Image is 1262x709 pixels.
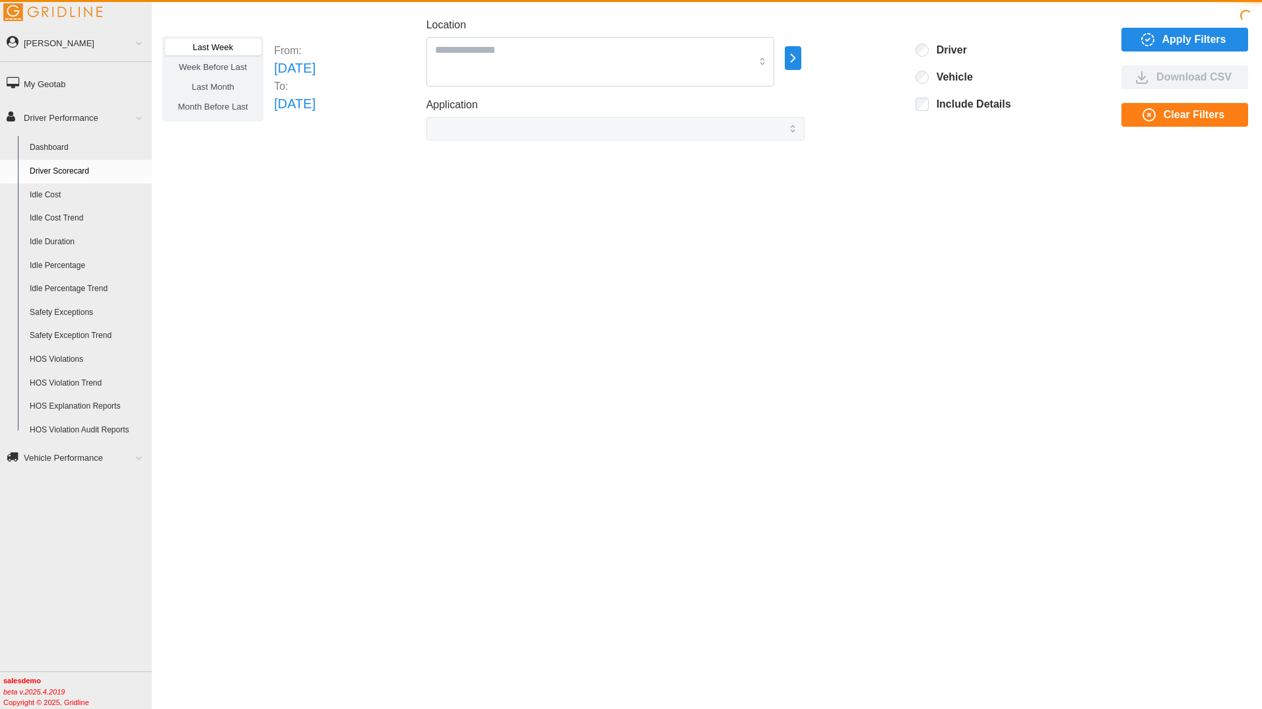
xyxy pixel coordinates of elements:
span: Download CSV [1156,66,1232,88]
button: Clear Filters [1121,103,1248,127]
span: Last Month [191,82,234,92]
i: beta v.2025.4.2019 [3,688,65,696]
button: Apply Filters [1121,28,1248,51]
label: Driver [929,44,967,57]
a: Safety Exception Trend [24,324,152,348]
span: Last Week [193,42,233,52]
p: From: [274,43,315,58]
span: Apply Filters [1162,28,1226,51]
b: salesdemo [3,677,41,685]
a: Idle Duration [24,230,152,254]
p: [DATE] [274,58,315,79]
button: Download CSV [1121,65,1248,89]
p: [DATE] [274,94,315,114]
a: Idle Percentage [24,254,152,278]
a: Safety Exceptions [24,301,152,325]
label: Application [426,97,478,114]
div: Copyright © 2025, Gridline [3,675,152,708]
label: Include Details [929,98,1011,111]
label: Vehicle [929,71,973,84]
span: Week Before Last [179,62,247,72]
label: Location [426,17,467,34]
a: Dashboard [24,136,152,160]
a: Idle Cost Trend [24,207,152,230]
p: To: [274,79,315,94]
a: HOS Violation Audit Reports [24,419,152,442]
a: HOS Explanation Reports [24,395,152,419]
a: Driver Scorecard [24,160,152,184]
a: Idle Cost [24,184,152,207]
a: HOS Violation Trend [24,372,152,395]
img: Gridline [3,3,102,21]
span: Clear Filters [1164,104,1224,126]
a: Idle Percentage Trend [24,277,152,301]
a: HOS Violations [24,348,152,372]
span: Month Before Last [178,102,248,112]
